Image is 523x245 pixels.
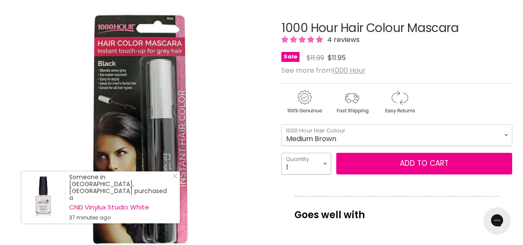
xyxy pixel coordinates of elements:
span: 5.00 stars [281,35,325,45]
svg: Close Icon [172,174,178,179]
span: $11.99 [306,53,324,63]
iframe: Gorgias live chat messenger [480,204,514,236]
span: See more from [281,65,366,75]
img: genuine.gif [281,89,327,115]
img: shipping.gif [329,89,375,115]
span: Sale [281,52,300,62]
div: Someone in [GEOGRAPHIC_DATA], [GEOGRAPHIC_DATA] purchased a [69,174,171,221]
select: Quantity [281,153,331,174]
a: Visit product page [22,171,65,223]
img: returns.gif [376,89,422,115]
small: 37 minutes ago [69,214,171,221]
a: CND Vinylux Studio White [69,204,171,211]
button: Add to cart [336,153,512,174]
span: 4 reviews [325,35,360,45]
h1: 1000 Hour Hair Colour Mascara [281,22,512,35]
a: Close Notification [169,174,178,182]
span: $11.95 [328,53,346,63]
p: Goes well with [294,196,499,225]
a: 1000 Hour [333,65,366,75]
